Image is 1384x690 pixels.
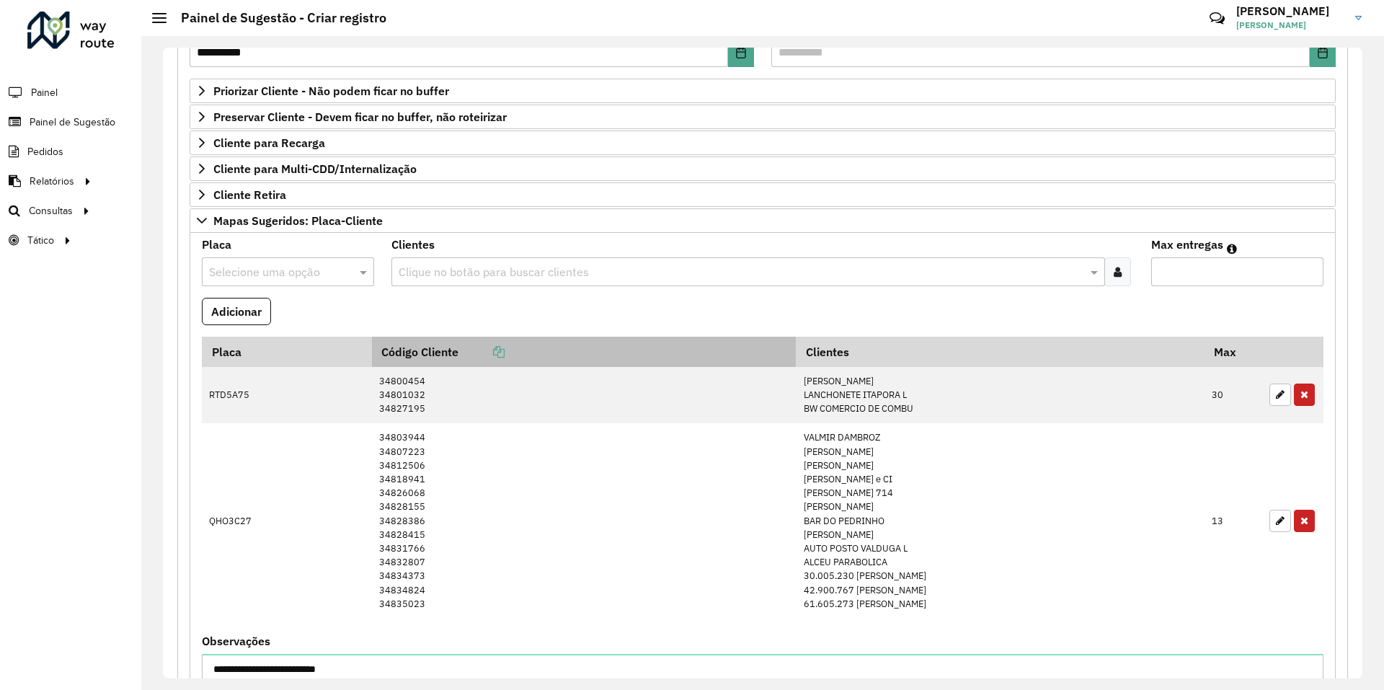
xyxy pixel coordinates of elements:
span: Painel [31,85,58,100]
a: Cliente para Multi-CDD/Internalização [190,156,1336,181]
span: Pedidos [27,144,63,159]
span: Tático [27,233,54,248]
button: Adicionar [202,298,271,325]
span: Consultas [29,203,73,218]
label: Observações [202,632,270,650]
th: Max [1205,337,1262,367]
span: [PERSON_NAME] [1236,19,1344,32]
td: 30 [1205,367,1262,423]
td: VALMIR DAMBROZ [PERSON_NAME] [PERSON_NAME] [PERSON_NAME] e CI [PERSON_NAME] 714 [PERSON_NAME] BAR... [796,423,1204,618]
a: Copiar [458,345,505,359]
a: Contato Rápido [1202,3,1233,34]
a: Mapas Sugeridos: Placa-Cliente [190,208,1336,233]
label: Clientes [391,236,435,253]
span: Cliente para Multi-CDD/Internalização [213,163,417,174]
label: Max entregas [1151,236,1223,253]
td: QHO3C27 [202,423,372,618]
td: RTD5A75 [202,367,372,423]
span: Cliente Retira [213,189,286,200]
td: 13 [1205,423,1262,618]
th: Código Cliente [372,337,796,367]
span: Cliente para Recarga [213,137,325,149]
td: 34800454 34801032 34827195 [372,367,796,423]
button: Choose Date [728,38,754,67]
span: Priorizar Cliente - Não podem ficar no buffer [213,85,449,97]
a: Cliente Retira [190,182,1336,207]
span: Relatórios [30,174,74,189]
button: Choose Date [1310,38,1336,67]
th: Clientes [796,337,1204,367]
span: Painel de Sugestão [30,115,115,130]
span: Preservar Cliente - Devem ficar no buffer, não roteirizar [213,111,507,123]
td: [PERSON_NAME] LANCHONETE ITAPORA L BW COMERCIO DE COMBU [796,367,1204,423]
td: 34803944 34807223 34812506 34818941 34826068 34828155 34828386 34828415 34831766 34832807 3483437... [372,423,796,618]
h2: Painel de Sugestão - Criar registro [167,10,386,26]
em: Máximo de clientes que serão colocados na mesma rota com os clientes informados [1227,243,1237,255]
h3: [PERSON_NAME] [1236,4,1344,18]
span: Mapas Sugeridos: Placa-Cliente [213,215,383,226]
label: Placa [202,236,231,253]
th: Placa [202,337,372,367]
a: Preservar Cliente - Devem ficar no buffer, não roteirizar [190,105,1336,129]
a: Priorizar Cliente - Não podem ficar no buffer [190,79,1336,103]
a: Cliente para Recarga [190,131,1336,155]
